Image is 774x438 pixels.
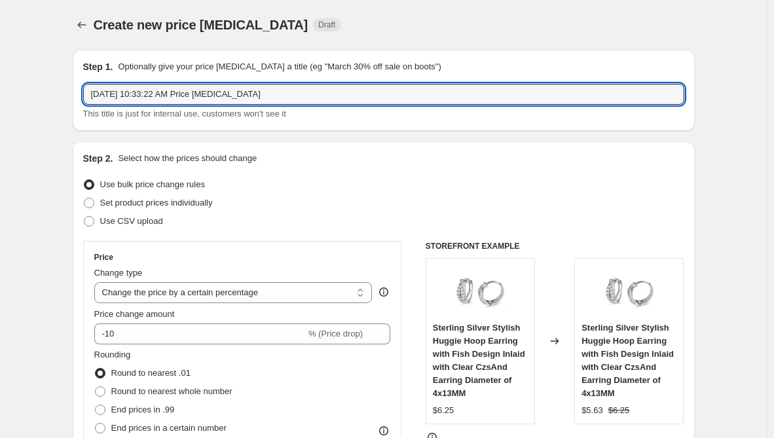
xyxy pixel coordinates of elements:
[318,20,335,30] span: Draft
[118,60,441,73] p: Optionally give your price [MEDICAL_DATA] a title (eg "March 30% off sale on boots")
[426,241,684,251] h6: STOREFRONT EXAMPLE
[111,386,232,396] span: Round to nearest whole number
[603,265,655,318] img: SD9EC460318_1_80x.jpg
[377,285,390,299] div: help
[94,309,175,319] span: Price change amount
[100,198,213,208] span: Set product prices individually
[94,18,308,32] span: Create new price [MEDICAL_DATA]
[111,423,227,433] span: End prices in a certain number
[73,16,91,34] button: Price change jobs
[454,265,506,318] img: SD9EC460318_1_80x.jpg
[308,329,363,338] span: % (Price drop)
[118,152,257,165] p: Select how the prices should change
[94,350,131,359] span: Rounding
[83,84,684,105] input: 30% off holiday sale
[94,268,143,278] span: Change type
[83,152,113,165] h2: Step 2.
[581,323,674,398] span: Sterling Silver Stylish Huggie Hoop Earring with Fish Design Inlaid with Clear CzsAnd Earring Dia...
[100,216,163,226] span: Use CSV upload
[608,404,630,417] strike: $6.25
[433,404,454,417] div: $6.25
[581,404,603,417] div: $5.63
[111,405,175,414] span: End prices in .99
[94,323,306,344] input: -15
[83,109,286,119] span: This title is just for internal use, customers won't see it
[111,368,191,378] span: Round to nearest .01
[94,252,113,263] h3: Price
[100,179,205,189] span: Use bulk price change rules
[83,60,113,73] h2: Step 1.
[433,323,525,398] span: Sterling Silver Stylish Huggie Hoop Earring with Fish Design Inlaid with Clear CzsAnd Earring Dia...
